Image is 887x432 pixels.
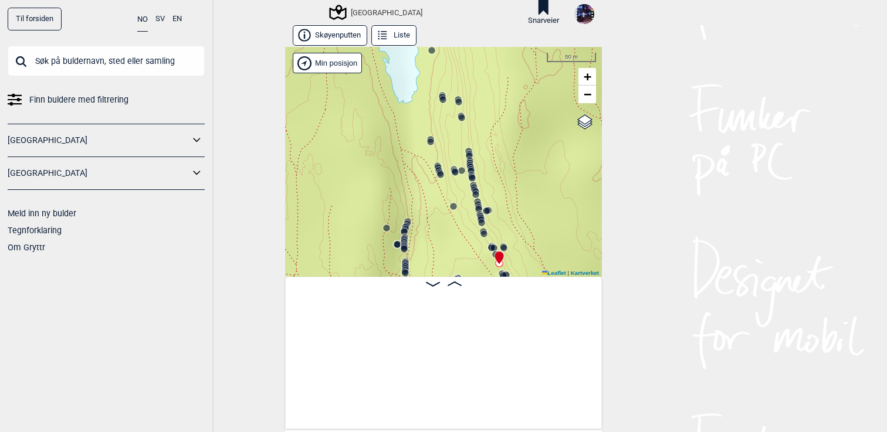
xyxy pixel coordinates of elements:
a: Til forsiden [8,8,62,30]
a: Zoom in [578,68,596,86]
a: Tegnforklaring [8,226,62,235]
img: DSCF8875 [574,4,594,24]
span: | [567,270,569,276]
a: Layers [574,109,596,135]
a: Leaflet [542,270,566,276]
button: NO [137,8,148,32]
button: Skøyenputten [293,25,367,46]
span: Finn buldere med filtrering [29,91,128,108]
span: + [584,69,591,84]
span: − [584,87,591,101]
a: [GEOGRAPHIC_DATA] [8,165,189,182]
a: Finn buldere med filtrering [8,91,205,108]
a: Meld inn ny bulder [8,209,76,218]
a: Kartverket [571,270,599,276]
a: [GEOGRAPHIC_DATA] [8,132,189,149]
div: [GEOGRAPHIC_DATA] [331,5,422,19]
button: EN [172,8,182,30]
button: SV [155,8,165,30]
div: Vis min posisjon [293,53,362,73]
button: Liste [371,25,417,46]
input: Søk på buldernavn, sted eller samling [8,46,205,76]
div: 50 m [547,53,596,62]
a: Zoom out [578,86,596,103]
a: Om Gryttr [8,243,45,252]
